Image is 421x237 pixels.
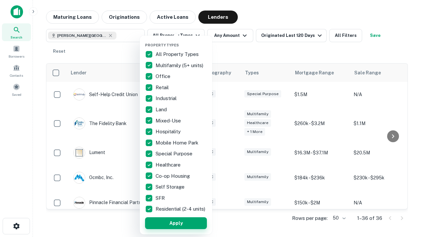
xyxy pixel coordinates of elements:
p: Industrial [156,94,178,102]
p: Self Storage [156,183,186,191]
p: Healthcare [156,161,182,169]
iframe: Chat Widget [388,184,421,216]
p: Residential (2-4 units) [156,205,207,213]
p: Land [156,106,168,114]
p: Office [156,72,172,80]
p: Mixed-Use [156,117,182,125]
p: Hospitality [156,128,182,136]
p: Special Purpose [156,150,194,158]
p: Mobile Home Park [156,139,200,147]
button: Apply [145,217,207,229]
p: Multifamily (5+ units) [156,62,205,69]
p: SFR [156,194,166,202]
p: Co-op Housing [156,172,191,180]
p: Retail [156,84,170,92]
p: All Property Types [156,50,200,58]
span: Property Types [145,43,179,47]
